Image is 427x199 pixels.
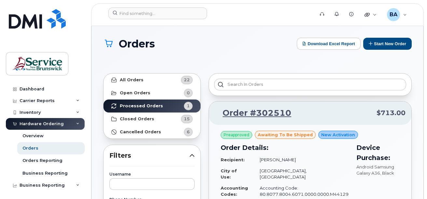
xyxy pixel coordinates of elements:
span: $713.00 [377,108,406,118]
span: Android Samsung Galaxy A36 [356,164,394,176]
span: Filters [109,151,189,160]
a: All Orders22 [103,73,200,86]
a: Cancelled Orders6 [103,126,200,139]
strong: Recipient: [221,157,245,162]
strong: Accounting Codes: [221,185,248,197]
a: Processed Orders1 [103,99,200,113]
label: Username [109,172,195,176]
strong: City of Use: [221,168,237,179]
span: 1 [187,103,190,109]
input: Search in orders [214,79,406,90]
span: 0 [187,90,190,96]
span: Preapproved [224,132,249,138]
a: Closed Orders15 [103,113,200,126]
span: Orders [119,38,155,49]
a: Open Orders0 [103,86,200,99]
strong: Closed Orders [120,116,154,122]
span: awaiting to be shipped [258,132,313,138]
span: 22 [184,77,190,83]
h3: Order Details: [221,143,349,153]
strong: Open Orders [120,90,150,96]
span: , Black [380,170,394,176]
strong: Cancelled Orders [120,129,161,135]
a: Order #302510 [215,107,291,119]
strong: Processed Orders [120,103,163,109]
strong: All Orders [120,77,144,83]
button: Download Excel Report [297,38,361,50]
button: Start New Order [363,38,412,50]
h3: Device Purchase: [356,143,400,163]
span: 6 [187,129,190,135]
span: New Activation [321,132,355,138]
span: 15 [184,116,190,122]
td: [PERSON_NAME] [254,154,349,166]
td: [GEOGRAPHIC_DATA], [GEOGRAPHIC_DATA] [254,165,349,182]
